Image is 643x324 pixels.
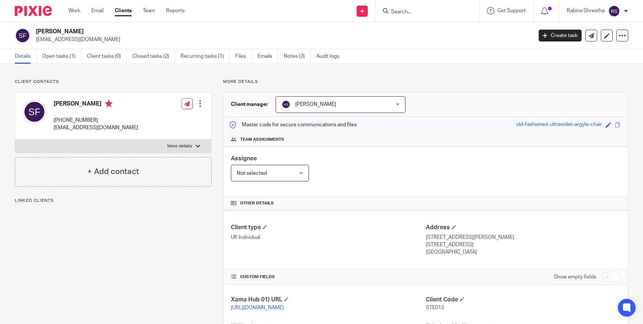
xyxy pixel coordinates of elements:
[240,137,284,143] span: Team assignments
[231,234,425,241] p: UK Individual
[15,198,212,204] p: Linked clients
[42,49,81,64] a: Open tasks (1)
[54,124,138,131] p: [EMAIL_ADDRESS][DOMAIN_NAME]
[567,7,605,14] p: Rabina Shrestha
[105,100,112,107] i: Primary
[132,49,175,64] a: Closed tasks (2)
[229,121,357,128] p: Master code for secure communications and files
[223,79,628,85] p: More details
[54,117,138,124] p: [PHONE_NUMBER]
[516,121,602,129] div: old-fashioned-ultraviolet-argyle-chair
[231,101,268,108] h3: Client manager
[282,100,290,109] img: svg%3E
[87,166,139,177] h4: + Add contact
[235,49,252,64] a: Files
[608,5,620,17] img: svg%3E
[15,79,212,85] p: Client contacts
[295,102,336,107] span: [PERSON_NAME]
[231,296,425,304] h4: Xama Hub 01) URL
[15,6,52,16] img: Pixie
[115,7,132,14] a: Clients
[497,8,526,13] span: Get Support
[36,28,429,36] h2: [PERSON_NAME]
[143,7,155,14] a: Team
[426,224,620,231] h4: Address
[426,296,620,304] h4: Client Code
[231,224,425,231] h4: Client type
[426,305,444,310] span: STE013
[257,49,278,64] a: Emails
[166,7,185,14] a: Reports
[231,156,257,161] span: Assignee
[554,273,596,281] label: Show empty fields
[15,28,30,43] img: svg%3E
[91,7,104,14] a: Email
[15,49,37,64] a: Details
[426,234,620,241] p: [STREET_ADDRESS][PERSON_NAME]
[23,100,46,124] img: svg%3E
[231,305,284,310] a: [URL][DOMAIN_NAME]
[167,143,192,149] p: More details
[284,49,311,64] a: Notes (3)
[237,171,267,176] span: Not selected
[390,9,457,16] input: Search
[231,274,425,280] h4: CUSTOM FIELDS
[68,7,80,14] a: Work
[181,49,230,64] a: Recurring tasks (1)
[426,248,620,256] p: [GEOGRAPHIC_DATA]
[54,100,138,109] h4: [PERSON_NAME]
[87,49,127,64] a: Client tasks (0)
[240,200,274,206] span: Other details
[539,30,582,41] a: Create task
[426,241,620,248] p: [STREET_ADDRESS]
[36,36,528,43] p: [EMAIL_ADDRESS][DOMAIN_NAME]
[316,49,345,64] a: Audit logs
